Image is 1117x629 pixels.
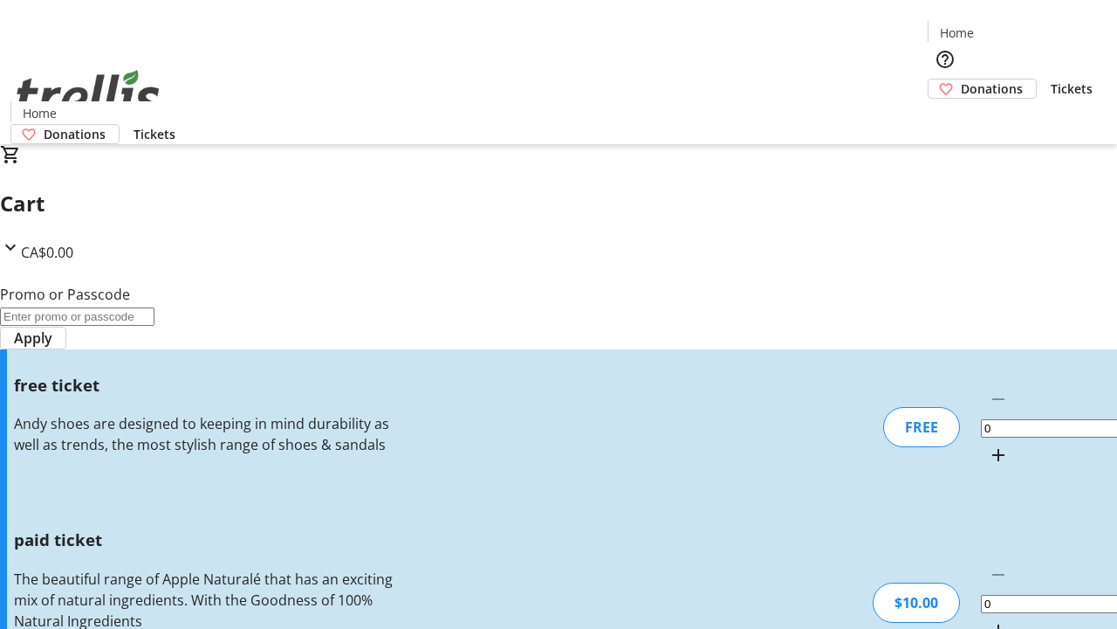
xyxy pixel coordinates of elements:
a: Tickets [1037,79,1107,98]
span: Tickets [134,125,175,143]
div: FREE [883,407,960,447]
span: Home [23,104,57,122]
a: Donations [10,124,120,144]
h3: paid ticket [14,528,395,552]
span: Donations [961,79,1023,98]
div: $10.00 [873,583,960,623]
img: Orient E2E Organization xAzyWartfJ's Logo [10,51,166,138]
span: Apply [14,328,52,349]
a: Donations [928,79,1037,99]
div: Andy shoes are designed to keeping in mind durability as well as trends, the most stylish range o... [14,413,395,455]
span: Tickets [1051,79,1093,98]
h3: free ticket [14,373,395,397]
button: Cart [928,99,963,134]
span: CA$0.00 [21,243,73,262]
a: Home [929,24,984,42]
a: Tickets [120,125,189,143]
a: Home [11,104,67,122]
button: Increment by one [981,438,1016,473]
span: Home [940,24,974,42]
span: Donations [44,125,106,143]
button: Help [928,42,963,77]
